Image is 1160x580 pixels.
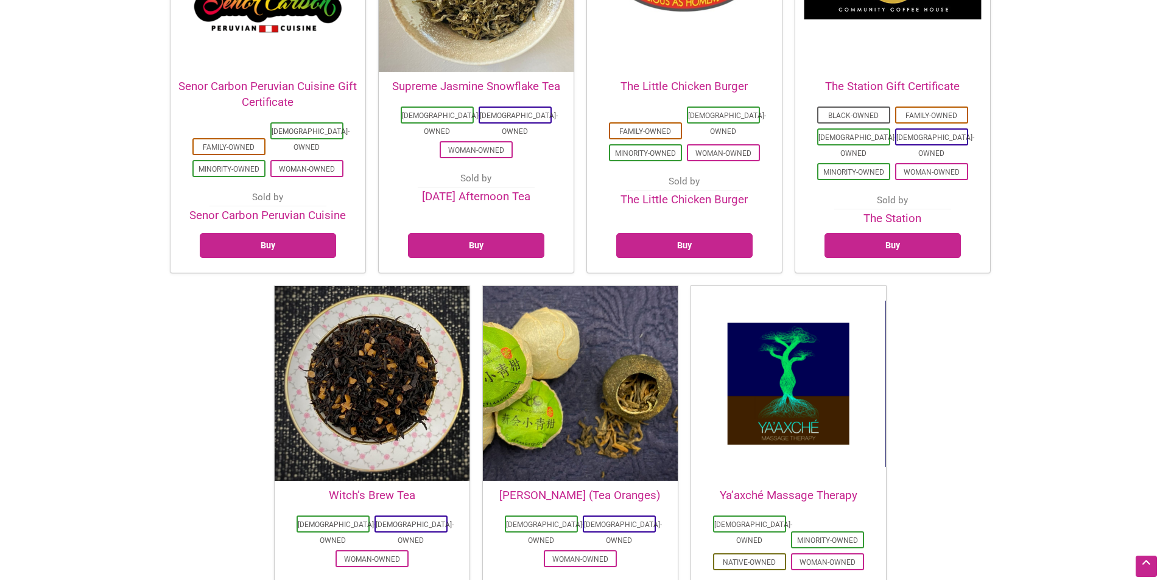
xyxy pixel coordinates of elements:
[615,149,676,158] a: Minority-Owned
[298,520,376,545] a: [DEMOGRAPHIC_DATA]-Owned
[552,555,608,564] a: Woman-Owned
[252,192,283,203] span: Sold by
[800,558,856,567] a: Woman-Owned
[905,111,957,120] a: Family-Owned
[797,536,858,545] a: Minority-Owned
[616,233,753,258] a: Select options for “The Little Chicken Burger”
[480,111,558,136] a: [DEMOGRAPHIC_DATA]-Owned
[376,520,454,545] a: [DEMOGRAPHIC_DATA]-Owned
[795,79,990,94] h2: The Station Gift Certificate
[279,165,335,173] a: Woman-Owned
[483,379,678,503] a: [PERSON_NAME] (Tea Oranges)
[275,286,469,481] img: Friday Afternoon Tea Witches Brew
[189,209,346,222] a: Senor Carbon Peruvian Cuisine
[695,149,751,158] a: Woman-Owned
[723,558,776,567] a: Native-Owned
[506,520,584,545] a: [DEMOGRAPHIC_DATA]-Owned
[896,133,974,158] a: [DEMOGRAPHIC_DATA]-Owned
[272,127,350,152] a: [DEMOGRAPHIC_DATA]-Owned
[379,79,574,94] h2: Supreme Jasmine Snowflake Tea
[203,143,255,152] a: Family-Owned
[620,193,748,206] a: The Little Chicken Burger
[275,379,469,503] a: Witch’s Brew Tea
[863,212,921,225] a: The Station
[818,133,896,158] a: [DEMOGRAPHIC_DATA]-Owned
[691,487,886,503] h2: Ya’axché Massage Therapy
[402,111,480,136] a: [DEMOGRAPHIC_DATA]-Owned
[669,176,700,187] span: Sold by
[460,173,491,184] span: Sold by
[691,286,886,481] img: Ya’axché Massage Therapy
[408,233,544,258] a: Select options for “Supreme Jasmine Snowflake Tea”
[170,79,365,110] h2: Senor Carbon Peruvian Cuisine Gift Certificate
[824,233,961,258] a: Select options for “The Station Gift Certificate”
[344,555,400,564] a: Woman-Owned
[904,168,960,176] a: Woman-Owned
[200,233,336,258] a: Select options for “Senor Carbon Peruvian Cuisine Gift Certificate”
[448,146,504,155] a: Woman-Owned
[422,190,530,203] a: [DATE] Afternoon Tea
[828,111,879,120] a: Black-Owned
[714,520,792,545] a: [DEMOGRAPHIC_DATA]-Owned
[483,487,678,503] h2: [PERSON_NAME] (Tea Oranges)
[483,286,678,481] img: Friday Afternoon Tea Xiao Qing Gan (Tea Oranges)
[275,487,469,503] h2: Witch’s Brew Tea
[587,79,782,94] h2: The Little Chicken Burger
[584,520,662,545] a: [DEMOGRAPHIC_DATA]-Owned
[877,195,908,206] span: Sold by
[823,168,884,176] a: Minority-Owned
[1136,556,1157,577] div: Scroll Back to Top
[199,165,259,173] a: Minority-Owned
[691,379,886,503] a: Ya’axché Massage Therapy
[688,111,766,136] a: [DEMOGRAPHIC_DATA]-Owned
[619,127,671,136] a: Family-Owned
